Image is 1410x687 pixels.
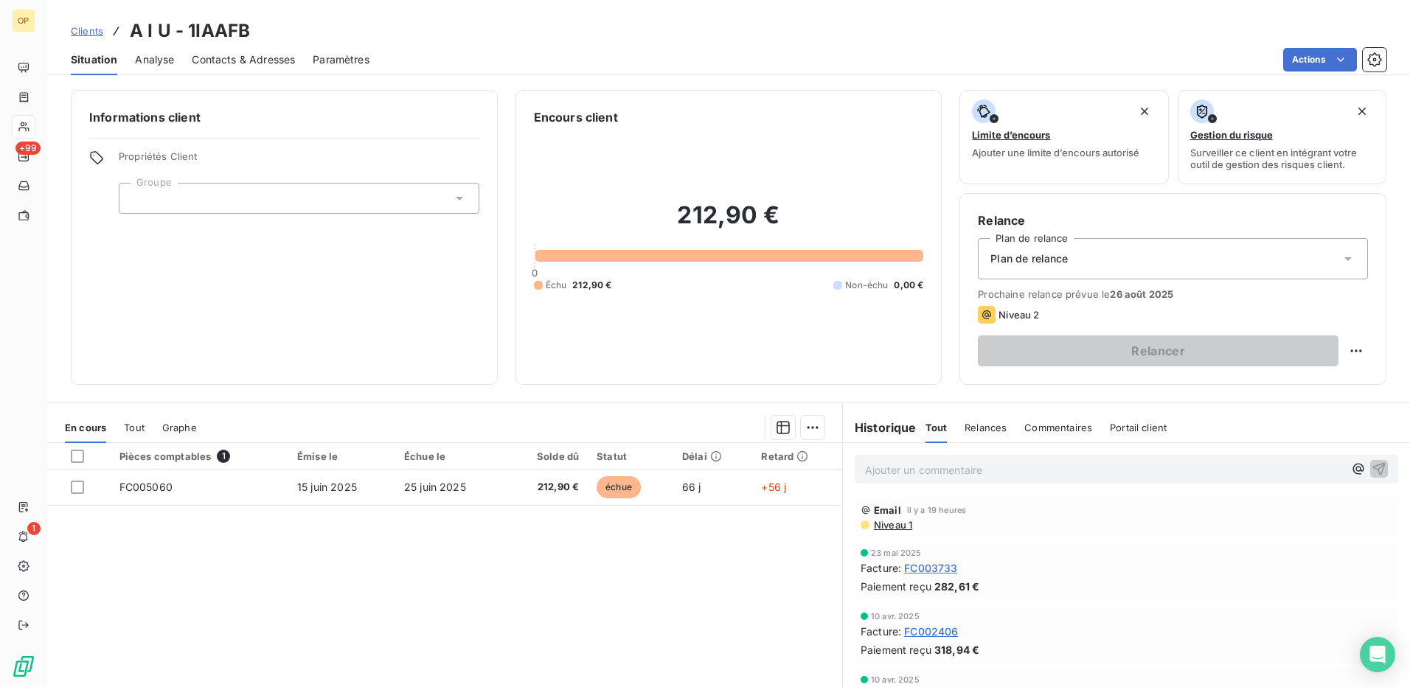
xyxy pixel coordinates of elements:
span: Niveau 1 [872,519,912,531]
span: 0 [532,267,538,279]
span: Relances [965,422,1007,433]
span: 10 avr. 2025 [871,612,920,621]
span: Commentaires [1024,422,1092,433]
a: +99 [12,144,35,168]
h6: Relance [978,212,1368,229]
button: Relancer [978,335,1338,366]
span: Ajouter une limite d’encours autorisé [972,147,1139,158]
span: Portail client [1110,422,1167,433]
h6: Informations client [89,108,479,126]
span: 212,90 € [572,279,611,292]
span: 23 mai 2025 [871,548,922,557]
h6: Encours client [534,108,618,126]
h6: Historique [843,419,917,436]
a: Clients [71,24,103,38]
span: Clients [71,25,103,37]
div: Open Intercom Messenger [1360,637,1395,672]
div: Pièces comptables [119,450,279,463]
span: Prochaine relance prévue le [978,288,1368,300]
span: Graphe [162,422,197,433]
span: FC005060 [119,481,173,493]
span: Tout [925,422,948,433]
button: Gestion du risqueSurveiller ce client en intégrant votre outil de gestion des risques client. [1178,90,1386,184]
span: 26 août 2025 [1110,288,1173,300]
span: 318,94 € [934,642,979,658]
span: Analyse [135,52,174,67]
span: Plan de relance [990,251,1068,266]
div: Solde dû [514,450,579,462]
span: Email [874,504,901,516]
span: Paiement reçu [861,579,931,594]
span: 282,61 € [934,579,979,594]
div: Statut [597,450,664,462]
span: Paiement reçu [861,642,931,658]
button: Actions [1283,48,1357,72]
span: Échu [546,279,567,292]
div: Échue le [404,450,496,462]
span: 0,00 € [894,279,923,292]
span: Surveiller ce client en intégrant votre outil de gestion des risques client. [1190,147,1374,170]
span: 1 [27,522,41,535]
div: Émise le [297,450,386,462]
img: Logo LeanPay [12,655,35,678]
span: Facture : [861,560,901,576]
span: Non-échu [845,279,888,292]
span: +99 [15,142,41,155]
span: Gestion du risque [1190,129,1273,141]
h2: 212,90 € [534,200,924,245]
span: Propriétés Client [119,150,479,171]
div: Délai [682,450,743,462]
span: Situation [71,52,117,67]
div: OP [12,9,35,32]
span: FC003733 [904,560,957,576]
span: 66 j [682,481,701,493]
span: Tout [124,422,145,433]
button: Limite d’encoursAjouter une limite d’encours autorisé [959,90,1168,184]
span: Limite d’encours [972,129,1050,141]
h3: A I U - 1IAAFB [130,18,250,44]
span: 15 juin 2025 [297,481,357,493]
span: 10 avr. 2025 [871,675,920,684]
span: 25 juin 2025 [404,481,466,493]
div: Retard [761,450,833,462]
span: FC002406 [904,624,958,639]
span: 1 [217,450,230,463]
span: il y a 19 heures [907,506,966,515]
span: Contacts & Adresses [192,52,295,67]
input: Ajouter une valeur [131,192,143,205]
span: Niveau 2 [999,309,1039,321]
span: Paramètres [313,52,369,67]
span: échue [597,476,641,498]
span: 212,90 € [514,480,579,495]
span: Facture : [861,624,901,639]
span: +56 j [761,481,786,493]
span: En cours [65,422,106,433]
